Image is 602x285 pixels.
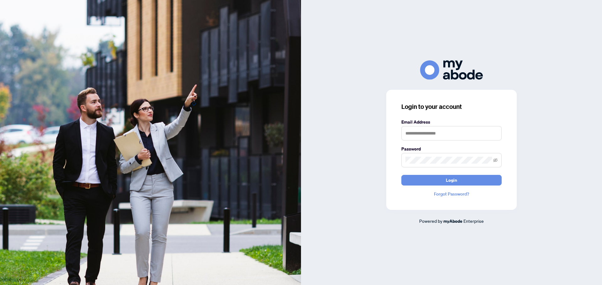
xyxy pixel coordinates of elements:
[420,60,483,79] img: ma-logo
[493,158,498,162] span: eye-invisible
[419,218,442,224] span: Powered by
[463,218,484,224] span: Enterprise
[443,218,462,225] a: myAbode
[401,119,502,125] label: Email Address
[446,175,457,185] span: Login
[401,102,502,111] h3: Login to your account
[401,191,502,197] a: Forgot Password?
[401,175,502,186] button: Login
[401,145,502,152] label: Password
